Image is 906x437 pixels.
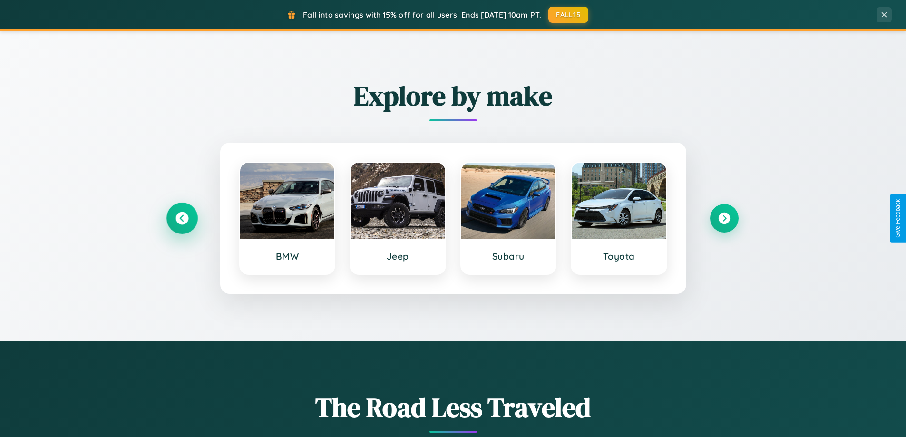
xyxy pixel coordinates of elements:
[581,251,657,262] h3: Toyota
[895,199,901,238] div: Give Feedback
[360,251,436,262] h3: Jeep
[250,251,325,262] h3: BMW
[471,251,546,262] h3: Subaru
[168,78,739,114] h2: Explore by make
[168,389,739,426] h1: The Road Less Traveled
[548,7,588,23] button: FALL15
[303,10,541,19] span: Fall into savings with 15% off for all users! Ends [DATE] 10am PT.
